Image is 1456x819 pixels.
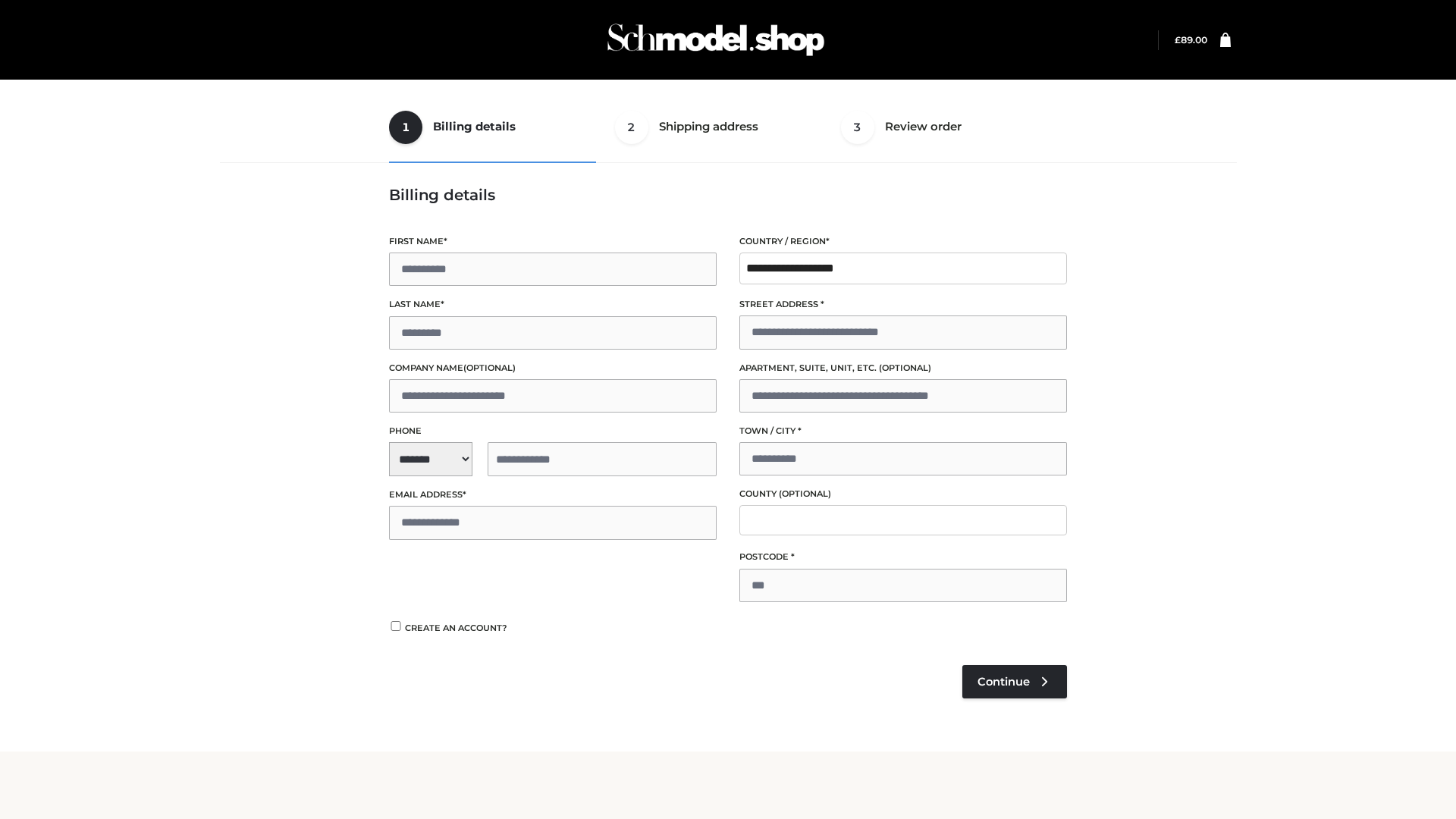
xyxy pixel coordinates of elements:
[1175,34,1207,45] bdi: 89.00
[739,234,1067,249] label: Country / Region
[389,234,717,249] label: First name
[1175,34,1181,45] span: £
[779,488,831,499] span: (optional)
[962,665,1067,698] a: Continue
[879,362,931,373] span: (optional)
[739,487,1067,501] label: County
[389,361,717,375] label: Company name
[739,361,1067,375] label: Apartment, suite, unit, etc.
[389,186,1067,204] h3: Billing details
[1175,34,1207,45] a: £89.00
[739,550,1067,564] label: Postcode
[602,10,830,70] img: Schmodel Admin 964
[389,424,717,438] label: Phone
[389,621,403,631] input: Create an account?
[405,623,507,633] span: Create an account?
[463,362,516,373] span: (optional)
[739,424,1067,438] label: Town / City
[389,488,717,502] label: Email address
[739,297,1067,312] label: Street address
[389,297,717,312] label: Last name
[977,675,1030,689] span: Continue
